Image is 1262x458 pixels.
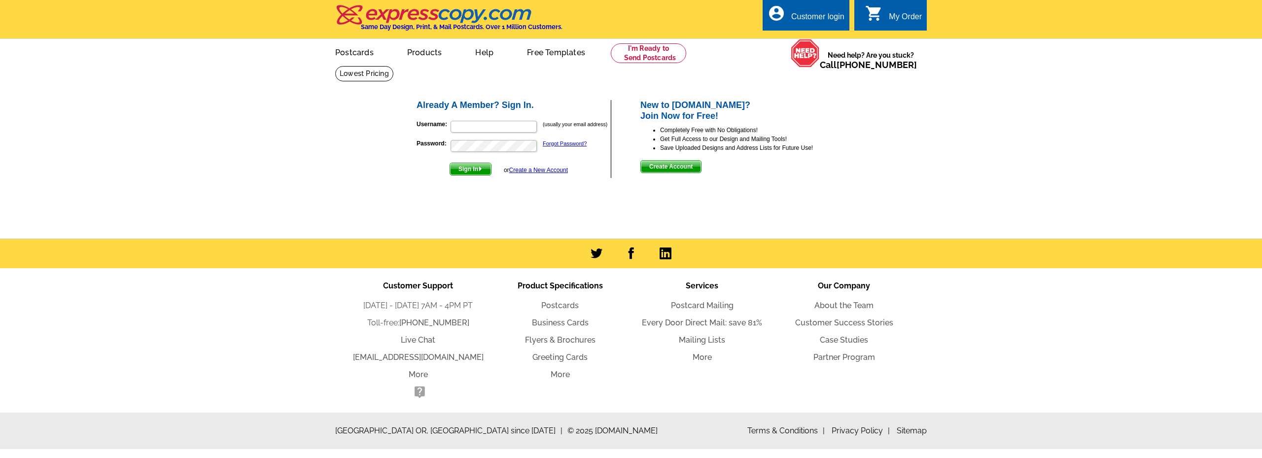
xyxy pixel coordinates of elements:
a: Postcards [319,40,389,63]
a: Postcard Mailing [671,301,734,310]
li: Toll-free: [347,317,489,329]
a: Customer Success Stories [795,318,893,327]
span: Product Specifications [518,281,603,290]
a: Privacy Policy [832,426,890,435]
li: [DATE] - [DATE] 7AM - 4PM PT [347,300,489,312]
a: Flyers & Brochures [525,335,596,345]
button: Sign In [450,163,491,176]
a: [EMAIL_ADDRESS][DOMAIN_NAME] [353,352,484,362]
h4: Same Day Design, Print, & Mail Postcards. Over 1 Million Customers. [361,23,562,31]
a: [PHONE_NUMBER] [399,318,469,327]
li: Save Uploaded Designs and Address Lists for Future Use! [660,143,847,152]
span: © 2025 [DOMAIN_NAME] [567,425,658,437]
h2: New to [DOMAIN_NAME]? Join Now for Free! [640,100,847,121]
div: or [504,166,568,175]
a: Forgot Password? [543,141,587,146]
span: Customer Support [383,281,453,290]
span: Create Account [641,161,701,173]
a: shopping_cart My Order [865,11,922,23]
img: help [791,39,820,68]
div: My Order [889,12,922,26]
span: [GEOGRAPHIC_DATA] OR, [GEOGRAPHIC_DATA] since [DATE] [335,425,562,437]
a: account_circle Customer login [768,11,844,23]
a: More [551,370,570,379]
a: Partner Program [813,352,875,362]
small: (usually your email address) [543,121,607,127]
h2: Already A Member? Sign In. [417,100,610,111]
a: Greeting Cards [532,352,588,362]
a: More [409,370,428,379]
a: More [693,352,712,362]
a: Same Day Design, Print, & Mail Postcards. Over 1 Million Customers. [335,12,562,31]
span: Call [820,60,917,70]
a: Create a New Account [509,167,568,174]
a: Help [459,40,509,63]
a: Business Cards [532,318,589,327]
span: Sign In [450,163,491,175]
i: account_circle [768,4,785,22]
a: Mailing Lists [679,335,725,345]
a: Live Chat [401,335,435,345]
a: Products [391,40,458,63]
i: shopping_cart [865,4,883,22]
label: Password: [417,139,450,148]
img: button-next-arrow-white.png [478,167,483,171]
li: Get Full Access to our Design and Mailing Tools! [660,135,847,143]
div: Customer login [791,12,844,26]
a: Case Studies [820,335,868,345]
label: Username: [417,120,450,129]
a: Terms & Conditions [747,426,825,435]
a: Sitemap [897,426,927,435]
button: Create Account [640,160,701,173]
span: Our Company [818,281,870,290]
li: Completely Free with No Obligations! [660,126,847,135]
a: Free Templates [511,40,601,63]
span: Need help? Are you stuck? [820,50,922,70]
a: [PHONE_NUMBER] [837,60,917,70]
span: Services [686,281,718,290]
a: Postcards [541,301,579,310]
a: About the Team [814,301,874,310]
a: Every Door Direct Mail: save 81% [642,318,762,327]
